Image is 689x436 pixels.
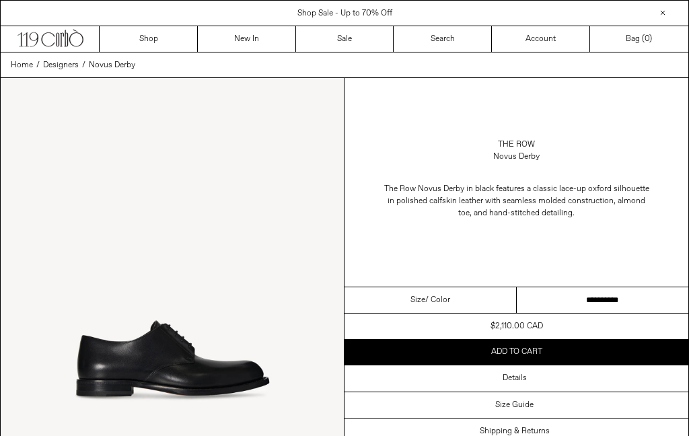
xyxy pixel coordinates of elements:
[645,34,649,44] span: 0
[491,347,542,357] span: Add to cart
[198,26,296,52] a: New In
[36,59,40,71] span: /
[503,373,527,383] h3: Details
[394,26,492,52] a: Search
[344,339,688,365] button: Add to cart
[492,26,590,52] a: Account
[425,294,450,306] span: / Color
[480,427,550,436] h3: Shipping & Returns
[382,176,651,226] p: The Row Novus Derby in black features a c
[11,59,33,71] a: Home
[82,59,85,71] span: /
[498,139,535,151] a: The Row
[297,8,392,19] a: Shop Sale - Up to 70% Off
[645,33,652,45] span: )
[11,60,33,71] span: Home
[493,151,540,163] div: Novus Derby
[43,60,79,71] span: Designers
[491,320,543,332] div: $2,110.00 CAD
[495,400,534,410] h3: Size Guide
[410,294,425,306] span: Size
[388,184,649,219] span: lassic lace-up oxford silhouette in polished calfskin leather with seamless molded construction, ...
[89,60,135,71] span: Novus Derby
[100,26,198,52] a: Shop
[43,59,79,71] a: Designers
[590,26,688,52] a: Bag ()
[296,26,394,52] a: Sale
[89,59,135,71] a: Novus Derby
